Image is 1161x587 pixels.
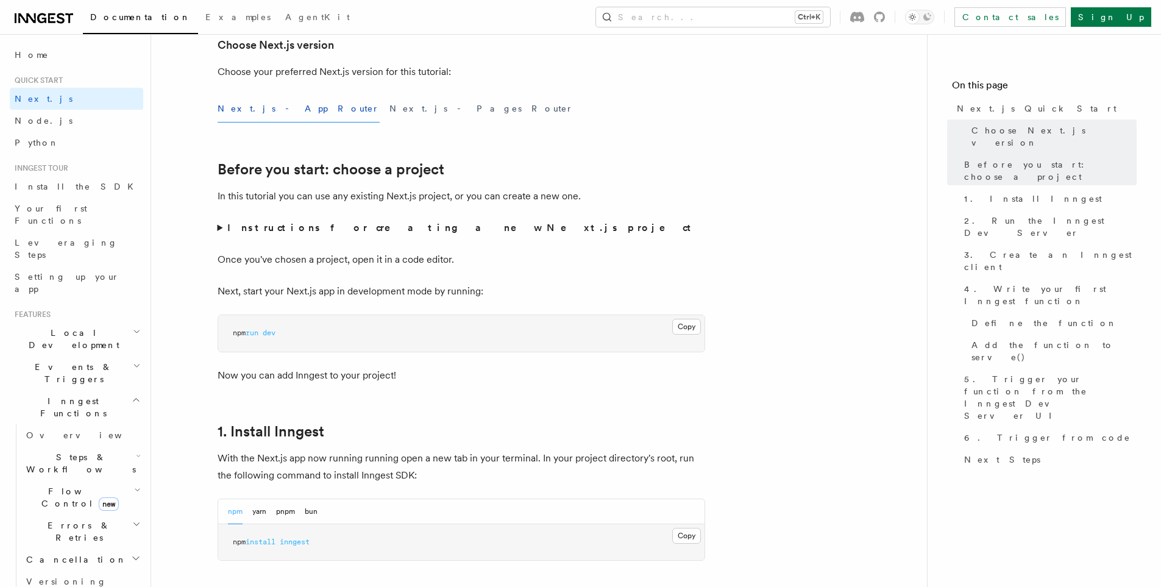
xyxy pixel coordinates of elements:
[15,182,141,191] span: Install the SDK
[672,319,701,335] button: Copy
[285,12,350,22] span: AgentKit
[964,283,1137,307] span: 4. Write your first Inngest function
[959,210,1137,244] a: 2. Run the Inngest Dev Server
[10,44,143,66] a: Home
[252,499,266,524] button: yarn
[21,446,143,480] button: Steps & Workflows
[233,538,246,546] span: npm
[964,373,1137,422] span: 5. Trigger your function from the Inngest Dev Server UI
[15,138,59,148] span: Python
[21,549,143,571] button: Cancellation
[10,197,143,232] a: Your first Functions
[971,339,1137,363] span: Add the function to serve()
[218,450,705,484] p: With the Next.js app now running running open a new tab in your terminal. In your project directo...
[246,329,258,337] span: run
[596,7,830,27] button: Search...Ctrl+K
[971,124,1137,149] span: Choose Next.js version
[15,49,49,61] span: Home
[10,266,143,300] a: Setting up your app
[280,538,310,546] span: inngest
[15,238,118,260] span: Leveraging Steps
[905,10,934,24] button: Toggle dark mode
[964,432,1131,444] span: 6. Trigger from code
[959,449,1137,471] a: Next Steps
[305,499,318,524] button: bun
[959,154,1137,188] a: Before you start: choose a project
[26,430,152,440] span: Overview
[21,485,134,510] span: Flow Control
[964,249,1137,273] span: 3. Create an Inngest client
[10,76,63,85] span: Quick start
[15,272,119,294] span: Setting up your app
[10,395,132,419] span: Inngest Functions
[959,244,1137,278] a: 3. Create an Inngest client
[21,514,143,549] button: Errors & Retries
[21,451,136,475] span: Steps & Workflows
[10,361,133,385] span: Events & Triggers
[218,37,334,54] a: Choose Next.js version
[954,7,1066,27] a: Contact sales
[21,553,127,566] span: Cancellation
[1071,7,1151,27] a: Sign Up
[967,312,1137,334] a: Define the function
[218,423,324,440] a: 1. Install Inngest
[15,94,73,104] span: Next.js
[964,454,1040,466] span: Next Steps
[218,188,705,205] p: In this tutorial you can use any existing Next.js project, or you can create a new one.
[964,215,1137,239] span: 2. Run the Inngest Dev Server
[10,110,143,132] a: Node.js
[967,119,1137,154] a: Choose Next.js version
[205,12,271,22] span: Examples
[21,424,143,446] a: Overview
[10,310,51,319] span: Features
[971,317,1117,329] span: Define the function
[959,427,1137,449] a: 6. Trigger from code
[795,11,823,23] kbd: Ctrl+K
[10,356,143,390] button: Events & Triggers
[218,283,705,300] p: Next, start your Next.js app in development mode by running:
[218,251,705,268] p: Once you've chosen a project, open it in a code editor.
[389,95,573,123] button: Next.js - Pages Router
[10,327,133,351] span: Local Development
[218,367,705,384] p: Now you can add Inngest to your project!
[10,232,143,266] a: Leveraging Steps
[952,78,1137,98] h4: On this page
[959,188,1137,210] a: 1. Install Inngest
[246,538,275,546] span: install
[957,102,1117,115] span: Next.js Quick Start
[90,12,191,22] span: Documentation
[15,204,87,226] span: Your first Functions
[959,278,1137,312] a: 4. Write your first Inngest function
[83,4,198,34] a: Documentation
[233,329,246,337] span: npm
[228,499,243,524] button: npm
[218,219,705,237] summary: Instructions for creating a new Next.js project
[10,88,143,110] a: Next.js
[952,98,1137,119] a: Next.js Quick Start
[278,4,357,33] a: AgentKit
[218,63,705,80] p: Choose your preferred Next.js version for this tutorial:
[276,499,295,524] button: pnpm
[263,329,275,337] span: dev
[10,390,143,424] button: Inngest Functions
[959,368,1137,427] a: 5. Trigger your function from the Inngest Dev Server UI
[99,497,119,511] span: new
[218,161,444,178] a: Before you start: choose a project
[964,193,1102,205] span: 1. Install Inngest
[21,480,143,514] button: Flow Controlnew
[10,322,143,356] button: Local Development
[10,132,143,154] a: Python
[21,519,132,544] span: Errors & Retries
[227,222,696,233] strong: Instructions for creating a new Next.js project
[218,95,380,123] button: Next.js - App Router
[10,163,68,173] span: Inngest tour
[967,334,1137,368] a: Add the function to serve()
[10,176,143,197] a: Install the SDK
[26,577,107,586] span: Versioning
[198,4,278,33] a: Examples
[964,158,1137,183] span: Before you start: choose a project
[672,528,701,544] button: Copy
[15,116,73,126] span: Node.js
